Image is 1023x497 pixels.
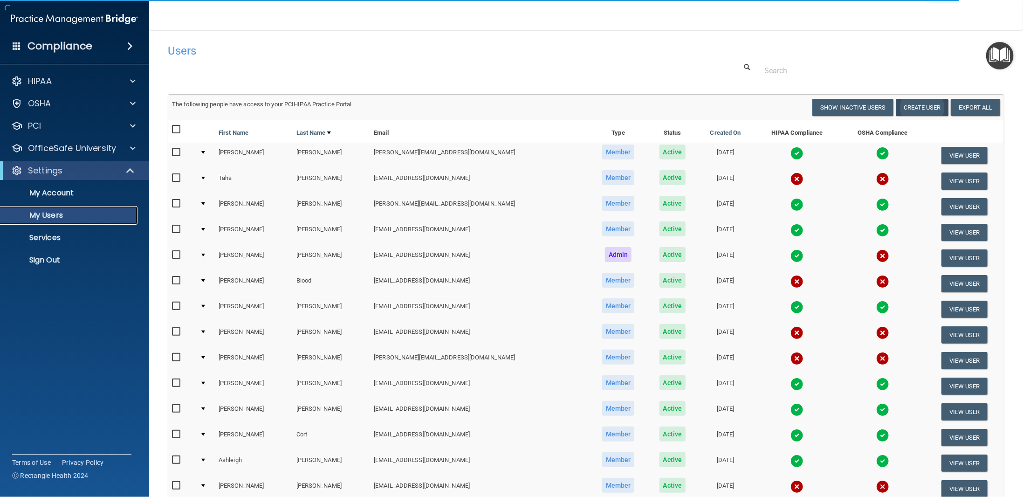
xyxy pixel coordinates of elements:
img: cross.ca9f0e7f.svg [876,275,889,288]
td: [PERSON_NAME] [215,245,293,271]
th: OSHA Compliance [840,120,925,143]
button: Create User [896,99,948,116]
img: cross.ca9f0e7f.svg [790,173,803,186]
img: tick.e7d51cea.svg [876,301,889,314]
td: [EMAIL_ADDRESS][DOMAIN_NAME] [370,373,589,399]
span: Member [602,375,635,390]
td: [EMAIL_ADDRESS][DOMAIN_NAME] [370,297,589,322]
span: Member [602,273,635,288]
img: tick.e7d51cea.svg [790,455,803,468]
td: [EMAIL_ADDRESS][DOMAIN_NAME] [370,245,589,271]
td: [EMAIL_ADDRESS][DOMAIN_NAME] [370,399,589,425]
td: [DATE] [697,143,754,168]
td: [PERSON_NAME] [215,399,293,425]
td: [PERSON_NAME] [293,194,371,220]
a: Last Name [296,127,331,138]
td: [DATE] [697,194,754,220]
td: [PERSON_NAME] [215,220,293,245]
span: Member [602,452,635,467]
span: Member [602,145,635,159]
img: tick.e7d51cea.svg [790,224,803,237]
a: PCI [11,120,136,131]
span: Active [659,247,686,262]
img: cross.ca9f0e7f.svg [876,352,889,365]
span: Active [659,273,686,288]
a: Terms of Use [12,458,51,467]
a: OSHA [11,98,136,109]
a: HIPAA [11,76,136,87]
img: cross.ca9f0e7f.svg [790,326,803,339]
img: cross.ca9f0e7f.svg [790,275,803,288]
span: Member [602,196,635,211]
img: tick.e7d51cea.svg [790,429,803,442]
td: [PERSON_NAME] [293,373,371,399]
p: Settings [28,165,62,176]
p: My Users [6,211,133,220]
span: Member [602,427,635,442]
span: Member [602,221,635,236]
img: cross.ca9f0e7f.svg [790,480,803,493]
td: [PERSON_NAME] [293,348,371,373]
td: [PERSON_NAME] [215,194,293,220]
img: cross.ca9f0e7f.svg [876,249,889,262]
th: Email [370,120,589,143]
button: View User [941,275,988,292]
th: Status [648,120,698,143]
td: [DATE] [697,322,754,348]
img: tick.e7d51cea.svg [876,378,889,391]
img: tick.e7d51cea.svg [790,301,803,314]
a: First Name [219,127,248,138]
img: tick.e7d51cea.svg [790,249,803,262]
a: Export All [951,99,1000,116]
a: Created On [710,127,741,138]
button: Show Inactive Users [812,99,893,116]
span: Active [659,196,686,211]
td: Blood [293,271,371,297]
button: View User [941,198,988,215]
button: View User [941,403,988,421]
img: tick.e7d51cea.svg [790,378,803,391]
button: View User [941,352,988,369]
img: tick.e7d51cea.svg [876,198,889,211]
a: Settings [11,165,135,176]
img: tick.e7d51cea.svg [876,403,889,416]
td: [DATE] [697,297,754,322]
td: [DATE] [697,425,754,450]
td: [PERSON_NAME] [293,143,371,168]
td: [PERSON_NAME] [215,271,293,297]
img: tick.e7d51cea.svg [790,147,803,160]
td: [PERSON_NAME] [293,245,371,271]
h4: Compliance [27,40,92,53]
p: Sign Out [6,255,133,265]
input: Search [764,62,997,79]
span: Active [659,478,686,493]
span: Active [659,452,686,467]
button: View User [941,147,988,164]
span: Active [659,298,686,313]
button: View User [941,249,988,267]
img: cross.ca9f0e7f.svg [876,173,889,186]
span: Active [659,221,686,236]
td: [PERSON_NAME] [215,373,293,399]
th: Type [589,120,648,143]
iframe: Drift Widget Chat Controller [862,431,1012,468]
td: [PERSON_NAME] [293,399,371,425]
td: [DATE] [697,220,754,245]
span: Active [659,375,686,390]
button: View User [941,429,988,446]
span: Member [602,350,635,365]
td: [DATE] [697,450,754,476]
p: HIPAA [28,76,52,87]
span: Active [659,324,686,339]
span: Active [659,145,686,159]
button: View User [941,224,988,241]
p: My Account [6,188,133,198]
span: Active [659,401,686,416]
a: Privacy Policy [62,458,104,467]
td: [PERSON_NAME] [215,143,293,168]
p: OfficeSafe University [28,143,116,154]
td: [EMAIL_ADDRESS][DOMAIN_NAME] [370,425,589,450]
td: Taha [215,168,293,194]
td: [PERSON_NAME] [215,322,293,348]
td: [EMAIL_ADDRESS][DOMAIN_NAME] [370,168,589,194]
